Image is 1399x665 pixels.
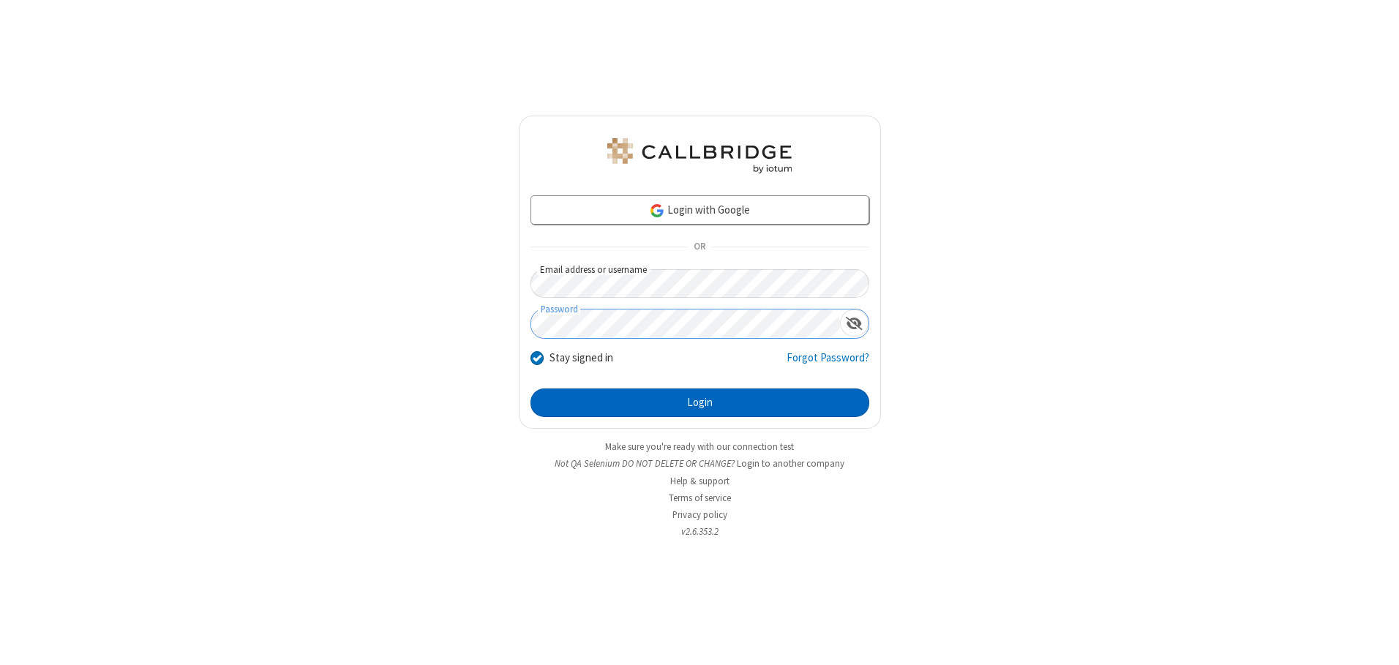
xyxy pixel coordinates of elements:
a: Login with Google [530,195,869,225]
a: Forgot Password? [787,350,869,377]
button: Login [530,388,869,418]
a: Terms of service [669,492,731,504]
img: QA Selenium DO NOT DELETE OR CHANGE [604,138,795,173]
a: Help & support [670,475,729,487]
li: Not QA Selenium DO NOT DELETE OR CHANGE? [519,457,881,470]
input: Email address or username [530,269,869,298]
div: Show password [840,309,869,337]
iframe: Chat [1362,627,1388,655]
span: OR [688,237,711,258]
a: Make sure you're ready with our connection test [605,440,794,453]
input: Password [531,309,840,338]
label: Stay signed in [550,350,613,367]
button: Login to another company [737,457,844,470]
a: Privacy policy [672,508,727,521]
li: v2.6.353.2 [519,525,881,538]
img: google-icon.png [649,203,665,219]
